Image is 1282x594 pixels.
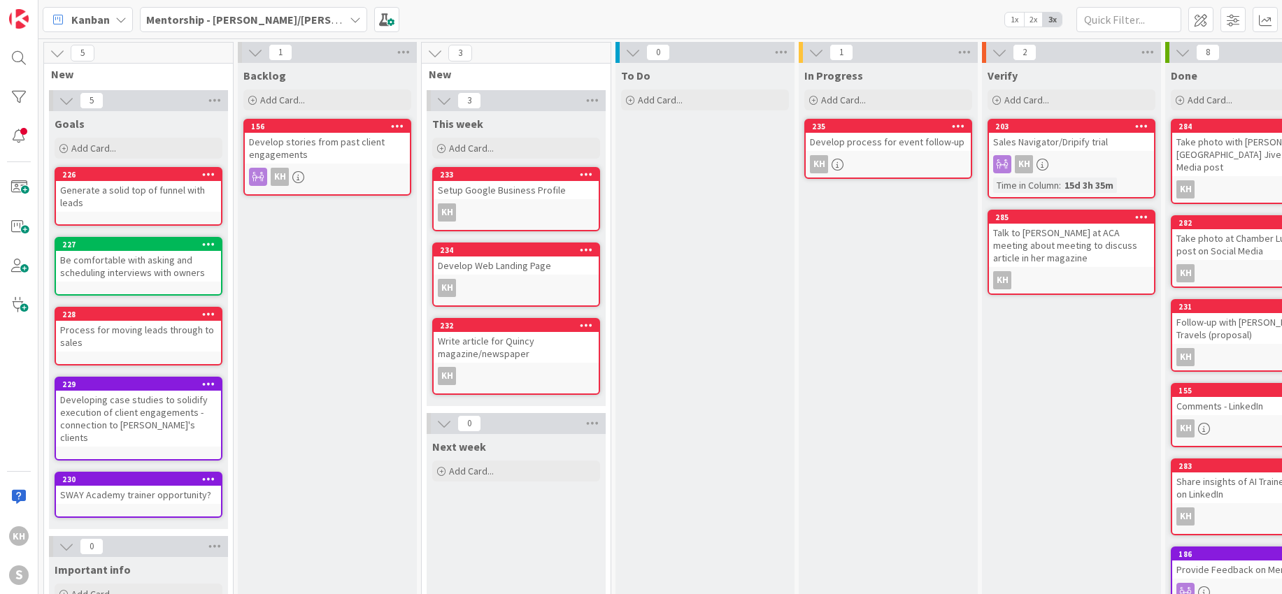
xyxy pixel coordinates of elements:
div: KH [9,526,29,546]
span: : [1059,178,1061,193]
div: KH [989,271,1154,289]
span: Verify [988,68,1018,82]
div: 229 [62,379,221,389]
div: KH [271,168,289,186]
div: Develop Web Landing Page [434,256,599,275]
div: KH [810,155,828,173]
div: 227 [62,240,221,249]
span: 5 [80,92,104,109]
div: Process for moving leads through to sales [56,321,221,352]
div: 15d 3h 35m [1061,178,1117,193]
div: 226Generate a solid top of funnel with leads [56,168,221,212]
div: KH [806,155,971,173]
a: 235Develop process for event follow-upKH [804,119,972,179]
div: Write article for Quincy magazine/newspaper [434,332,599,363]
div: KH [438,279,456,297]
span: 3 [457,92,481,109]
span: Add Card... [821,94,866,106]
div: 229Developing case studies to solidify execution of client engagements - connection to [PERSON_NA... [56,378,221,447]
div: 285 [989,211,1154,224]
div: KH [438,367,456,385]
div: 235 [806,120,971,133]
div: KH [434,203,599,222]
span: 1x [1005,13,1024,27]
a: 230SWAY Academy trainer opportunity? [55,472,222,518]
span: 5 [71,45,94,61]
div: Develop process for event follow-up [806,133,971,151]
div: 156 [245,120,410,133]
b: Mentorship - [PERSON_NAME]/[PERSON_NAME] [146,13,385,27]
span: Next week [432,440,486,454]
div: 234 [440,245,599,255]
div: 230 [62,475,221,484]
div: 230SWAY Academy trainer opportunity? [56,473,221,504]
span: Done [1171,68,1197,82]
div: 203Sales Navigator/Dripify trial [989,120,1154,151]
a: 234Develop Web Landing PageKH [432,242,600,307]
div: 203 [995,122,1154,131]
span: 8 [1196,44,1220,61]
span: This week [432,117,483,131]
div: KH [434,279,599,297]
div: 203 [989,120,1154,133]
div: KH [1176,180,1195,198]
span: Important info [55,563,131,577]
span: 3x [1043,13,1062,27]
div: KH [1015,155,1033,173]
img: Visit kanbanzone.com [9,9,29,29]
div: SWAY Academy trainer opportunity? [56,486,221,504]
a: 156Develop stories from past client engagementsKH [243,119,411,196]
div: Develop stories from past client engagements [245,133,410,164]
input: Quick Filter... [1076,7,1181,32]
div: 233Setup Google Business Profile [434,168,599,199]
span: 1 [269,44,292,61]
span: Add Card... [638,94,683,106]
div: 230 [56,473,221,486]
div: KH [434,367,599,385]
span: To Do [621,68,650,82]
div: KH [1176,264,1195,282]
div: 227 [56,238,221,251]
div: Sales Navigator/Dripify trial [989,133,1154,151]
div: Time in Column [993,178,1059,193]
div: 226 [62,170,221,180]
div: 226 [56,168,221,181]
div: 235Develop process for event follow-up [806,120,971,151]
a: 233Setup Google Business ProfileKH [432,167,600,231]
span: 0 [457,415,481,432]
span: In Progress [804,68,863,82]
a: 203Sales Navigator/Dripify trialKHTime in Column:15d 3h 35m [988,119,1155,198]
span: 2x [1024,13,1043,27]
div: KH [989,155,1154,173]
div: 228 [56,308,221,321]
div: 233 [434,168,599,181]
a: 227Be comfortable with asking and scheduling interviews with owners [55,237,222,296]
div: 235 [812,122,971,131]
div: Setup Google Business Profile [434,181,599,199]
div: 232 [440,321,599,331]
div: KH [245,168,410,186]
span: Backlog [243,68,286,82]
span: New [429,67,593,81]
div: Be comfortable with asking and scheduling interviews with owners [56,251,221,282]
div: 232Write article for Quincy magazine/newspaper [434,319,599,363]
span: Kanban [71,11,110,28]
div: Developing case studies to solidify execution of client engagements - connection to [PERSON_NAME]... [56,391,221,447]
a: 285Talk to [PERSON_NAME] at ACA meeting about meeting to discuss article in her magazineKH [988,210,1155,295]
div: KH [1176,348,1195,366]
div: 229 [56,378,221,391]
div: 156 [251,122,410,131]
span: New [51,67,215,81]
span: Add Card... [1188,94,1232,106]
div: 228Process for moving leads through to sales [56,308,221,352]
span: 1 [829,44,853,61]
div: 285 [995,212,1154,222]
span: Add Card... [449,465,494,477]
span: Add Card... [1004,94,1049,106]
span: Add Card... [260,94,305,106]
div: 234Develop Web Landing Page [434,244,599,275]
div: 285Talk to [PERSON_NAME] at ACA meeting about meeting to discuss article in her magazine [989,211,1154,267]
div: 227Be comfortable with asking and scheduling interviews with owners [56,238,221,282]
div: Talk to [PERSON_NAME] at ACA meeting about meeting to discuss article in her magazine [989,224,1154,267]
div: KH [438,203,456,222]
